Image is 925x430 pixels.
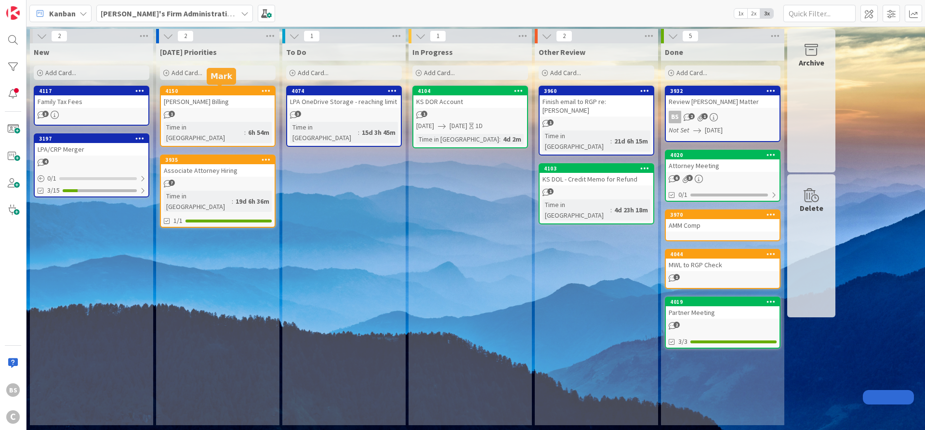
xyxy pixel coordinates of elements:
span: 1/1 [173,216,183,226]
span: 1 [169,111,175,117]
div: 4019 [666,298,780,306]
div: 19d 6h 36m [233,196,272,207]
span: 1 [547,188,554,195]
div: AMM Comp [666,219,780,232]
span: In Progress [412,47,453,57]
a: 4020Attorney Meeting0/1 [665,150,780,202]
div: Time in [GEOGRAPHIC_DATA] [416,134,499,144]
a: 4150[PERSON_NAME] BillingTime in [GEOGRAPHIC_DATA]:6h 54m [160,86,276,147]
div: 3935 [165,156,275,163]
span: [DATE] [449,121,467,131]
div: Time in [GEOGRAPHIC_DATA] [290,122,358,143]
div: 3970AMM Comp [666,210,780,232]
div: Time in [GEOGRAPHIC_DATA] [164,122,244,143]
span: 3 [687,175,693,181]
i: Not Set [669,126,689,134]
div: Delete [800,202,823,214]
a: 3970AMM Comp [665,209,780,241]
div: 4150[PERSON_NAME] Billing [161,87,275,108]
div: 4117 [39,88,148,94]
a: 3932Review [PERSON_NAME] MatterBSNot Set[DATE] [665,86,780,142]
div: 4044 [666,250,780,259]
span: 6 [674,175,680,181]
input: Quick Filter... [783,5,856,22]
span: 2 [688,113,695,119]
span: 0/1 [678,190,687,200]
div: 4104 [413,87,527,95]
span: : [610,205,612,215]
div: 1D [476,121,483,131]
div: 4020Attorney Meeting [666,151,780,172]
span: Done [665,47,683,57]
a: 4044MWL to RGP Check [665,249,780,289]
div: 4020 [670,152,780,158]
a: 4117Family Tax Fees [34,86,149,126]
a: 4074LPA OneDrive Storage - reaching limitTime in [GEOGRAPHIC_DATA]:15d 3h 45m [286,86,402,147]
div: C [6,410,20,424]
h5: Mark [211,72,232,81]
div: Associate Attorney Hiring [161,164,275,177]
span: Add Card... [424,68,455,77]
div: 3197 [39,135,148,142]
div: Time in [GEOGRAPHIC_DATA] [164,191,232,212]
span: 2 [177,30,194,42]
div: 15d 3h 45m [359,127,398,138]
span: 5 [682,30,699,42]
div: 3960 [544,88,653,94]
span: 2 [556,30,572,42]
span: 3x [760,9,773,18]
div: 4d 23h 18m [612,205,650,215]
div: Family Tax Fees [35,95,148,108]
div: 3197LPA/CRP Merger [35,134,148,156]
a: 4019Partner Meeting3/3 [665,297,780,349]
div: 3960 [540,87,653,95]
span: Add Card... [550,68,581,77]
span: 1 [421,111,427,117]
div: 4019 [670,299,780,305]
span: 4 [42,158,49,165]
div: 4117Family Tax Fees [35,87,148,108]
img: Visit kanbanzone.com [6,6,20,20]
div: Review [PERSON_NAME] Matter [666,95,780,108]
div: 3970 [670,211,780,218]
span: [DATE] [416,121,434,131]
span: 3/3 [678,337,687,347]
div: 4074LPA OneDrive Storage - reaching limit [287,87,401,108]
span: : [610,136,612,146]
div: BS [666,111,780,123]
div: 4117 [35,87,148,95]
div: 4103 [544,165,653,172]
span: 1x [734,9,747,18]
div: 4150 [161,87,275,95]
div: 4020 [666,151,780,159]
div: 4074 [291,88,401,94]
div: 4104KS DOR Account [413,87,527,108]
div: MWL to RGP Check [666,259,780,271]
span: : [499,134,501,144]
div: 4044 [670,251,780,258]
div: LPA/CRP Merger [35,143,148,156]
div: 4103KS DOL - Credit Memo for Refund [540,164,653,185]
span: 7 [169,180,175,186]
span: 2 [51,30,67,42]
div: Partner Meeting [666,306,780,319]
div: Archive [799,57,824,68]
span: 0 / 1 [47,173,56,183]
div: 4d 2m [501,134,524,144]
span: Add Card... [676,68,707,77]
span: Add Card... [172,68,202,77]
div: 6h 54m [246,127,272,138]
div: 3197 [35,134,148,143]
span: : [358,127,359,138]
span: 3/15 [47,185,60,195]
div: 4104 [418,88,527,94]
div: KS DOL - Credit Memo for Refund [540,173,653,185]
div: 3970 [666,210,780,219]
span: To Do [286,47,306,57]
div: LPA OneDrive Storage - reaching limit [287,95,401,108]
span: : [244,127,246,138]
div: 3932Review [PERSON_NAME] Matter [666,87,780,108]
span: 3 [42,111,49,117]
div: 3960Finish email to RGP re: [PERSON_NAME] [540,87,653,117]
div: 4103 [540,164,653,173]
